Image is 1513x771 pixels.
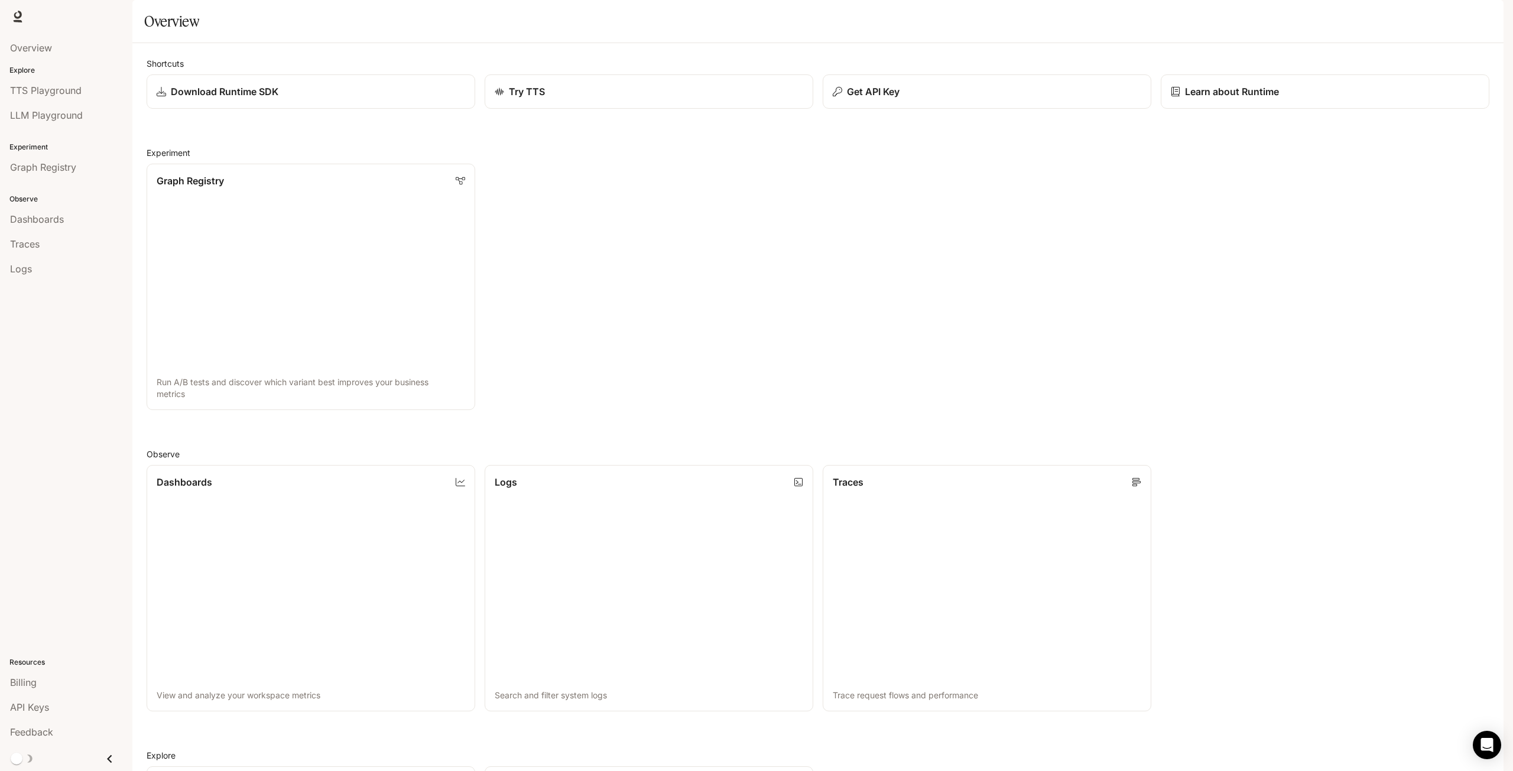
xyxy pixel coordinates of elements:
[157,689,465,701] p: View and analyze your workspace metrics
[823,465,1151,711] a: TracesTrace request flows and performance
[485,465,813,711] a: LogsSearch and filter system logs
[157,376,465,400] p: Run A/B tests and discover which variant best improves your business metrics
[144,9,199,33] h1: Overview
[495,689,803,701] p: Search and filter system logs
[485,74,813,109] a: Try TTS
[147,57,1489,70] h2: Shortcuts
[171,84,278,99] p: Download Runtime SDK
[157,475,212,489] p: Dashboards
[833,475,863,489] p: Traces
[147,448,1489,460] h2: Observe
[147,74,475,109] a: Download Runtime SDK
[147,465,475,711] a: DashboardsView and analyze your workspace metrics
[495,475,517,489] p: Logs
[1161,74,1489,109] a: Learn about Runtime
[833,689,1141,701] p: Trace request flows and performance
[1473,731,1501,759] div: Open Intercom Messenger
[147,147,1489,159] h2: Experiment
[823,74,1151,109] button: Get API Key
[1185,84,1279,99] p: Learn about Runtime
[147,164,475,410] a: Graph RegistryRun A/B tests and discover which variant best improves your business metrics
[147,749,1489,762] h2: Explore
[509,84,545,99] p: Try TTS
[157,174,224,188] p: Graph Registry
[847,84,900,99] p: Get API Key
